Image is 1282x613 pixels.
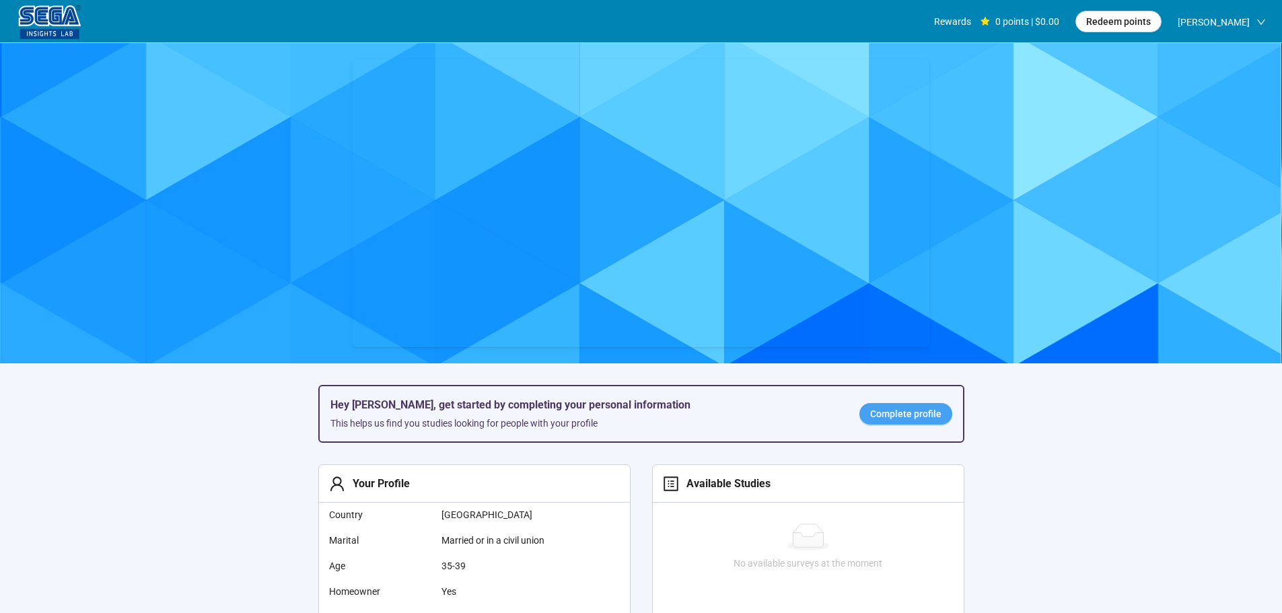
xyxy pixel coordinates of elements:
[441,584,576,599] span: Yes
[441,558,576,573] span: 35-39
[1178,1,1250,44] span: [PERSON_NAME]
[658,556,958,571] div: No available surveys at the moment
[679,475,771,492] div: Available Studies
[1075,11,1162,32] button: Redeem points
[981,17,990,26] span: star
[870,406,941,421] span: Complete profile
[329,584,431,599] span: Homeowner
[329,558,431,573] span: Age
[330,416,838,431] div: This helps us find you studies looking for people with your profile
[1256,17,1266,27] span: down
[859,403,952,425] a: Complete profile
[1086,14,1151,29] span: Redeem points
[345,475,410,492] div: Your Profile
[329,507,431,522] span: Country
[441,507,576,522] span: [GEOGRAPHIC_DATA]
[663,476,679,492] span: profile
[330,397,838,413] h5: Hey [PERSON_NAME], get started by completing your personal information
[329,533,431,548] span: Marital
[441,533,576,548] span: Married or in a civil union
[329,476,345,492] span: user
